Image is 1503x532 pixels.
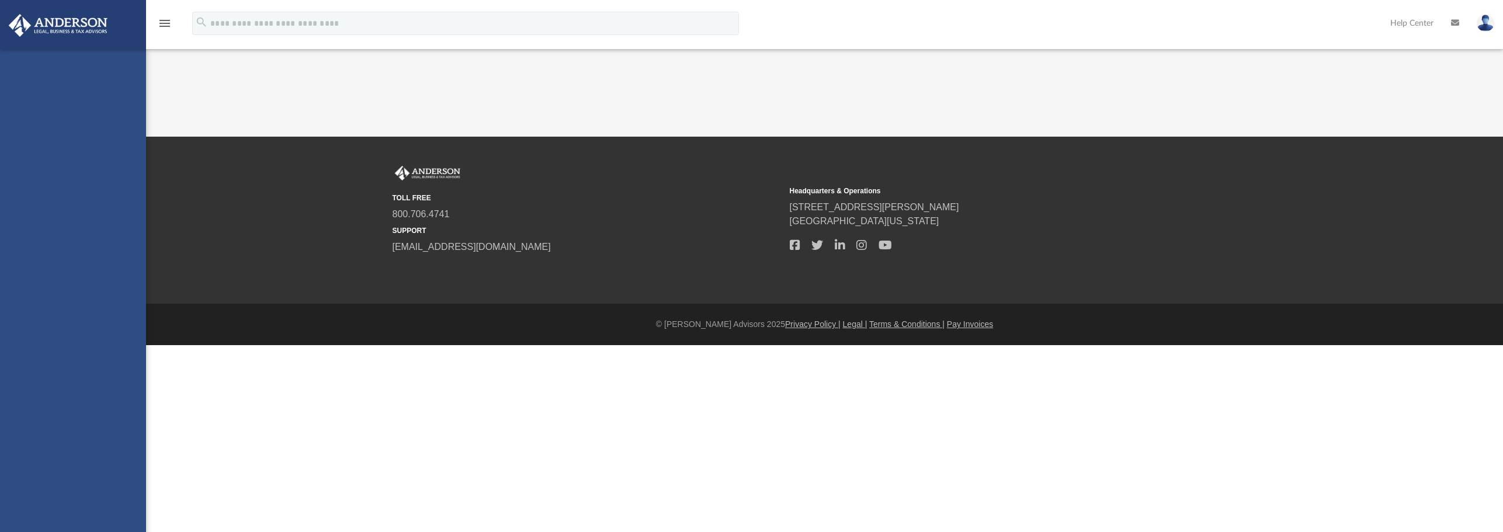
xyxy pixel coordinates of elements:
img: Anderson Advisors Platinum Portal [393,166,463,181]
a: Pay Invoices [947,319,993,329]
a: Terms & Conditions | [869,319,945,329]
a: menu [158,22,172,30]
i: menu [158,16,172,30]
a: Privacy Policy | [785,319,841,329]
img: Anderson Advisors Platinum Portal [5,14,111,37]
a: Legal | [843,319,867,329]
div: © [PERSON_NAME] Advisors 2025 [146,318,1503,331]
a: 800.706.4741 [393,209,450,219]
small: SUPPORT [393,225,782,236]
a: [STREET_ADDRESS][PERSON_NAME] [790,202,959,212]
i: search [195,16,208,29]
a: [EMAIL_ADDRESS][DOMAIN_NAME] [393,242,551,252]
small: Headquarters & Operations [790,186,1179,196]
img: User Pic [1477,15,1494,32]
a: [GEOGRAPHIC_DATA][US_STATE] [790,216,939,226]
small: TOLL FREE [393,193,782,203]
